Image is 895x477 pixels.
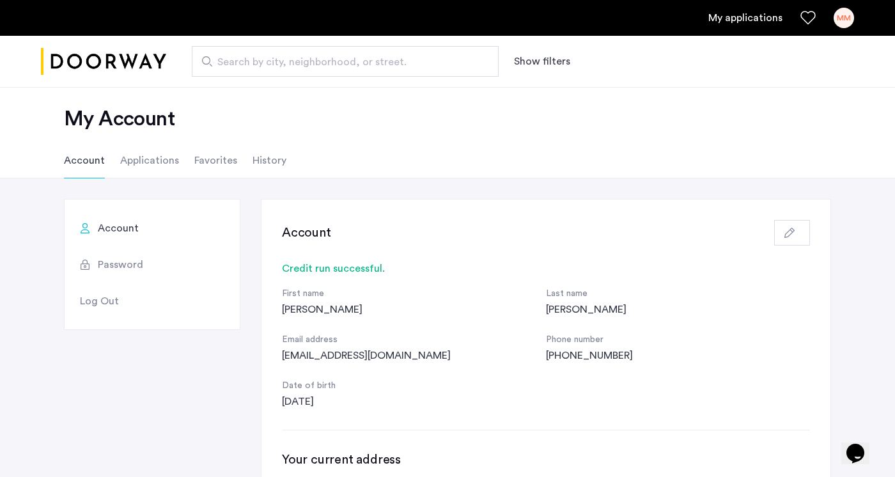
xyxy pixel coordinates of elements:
div: [PERSON_NAME] [546,302,810,317]
span: Log Out [80,293,119,309]
button: Show or hide filters [514,54,570,69]
button: button [774,220,810,246]
li: Account [64,143,105,178]
h3: Account [282,224,331,242]
a: My application [708,10,782,26]
h3: Your current address [282,451,810,469]
li: Applications [120,143,179,178]
li: History [253,143,286,178]
div: [DATE] [282,394,546,409]
h2: My Account [64,106,831,132]
div: Phone number [546,332,810,348]
span: Password [98,257,143,272]
div: Credit run successful. [282,261,810,276]
a: Cazamio logo [41,38,166,86]
div: [EMAIL_ADDRESS][DOMAIN_NAME] [282,348,546,363]
li: Favorites [194,143,237,178]
span: Account [98,221,139,236]
div: Email address [282,332,546,348]
div: MM [834,8,854,28]
span: Search by city, neighborhood, or street. [217,54,463,70]
img: logo [41,38,166,86]
div: [PHONE_NUMBER] [546,348,810,363]
div: Last name [546,286,810,302]
iframe: chat widget [841,426,882,464]
div: [PERSON_NAME] [282,302,546,317]
div: First name [282,286,546,302]
a: Favorites [800,10,816,26]
div: Date of birth [282,379,546,394]
input: Apartment Search [192,46,499,77]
